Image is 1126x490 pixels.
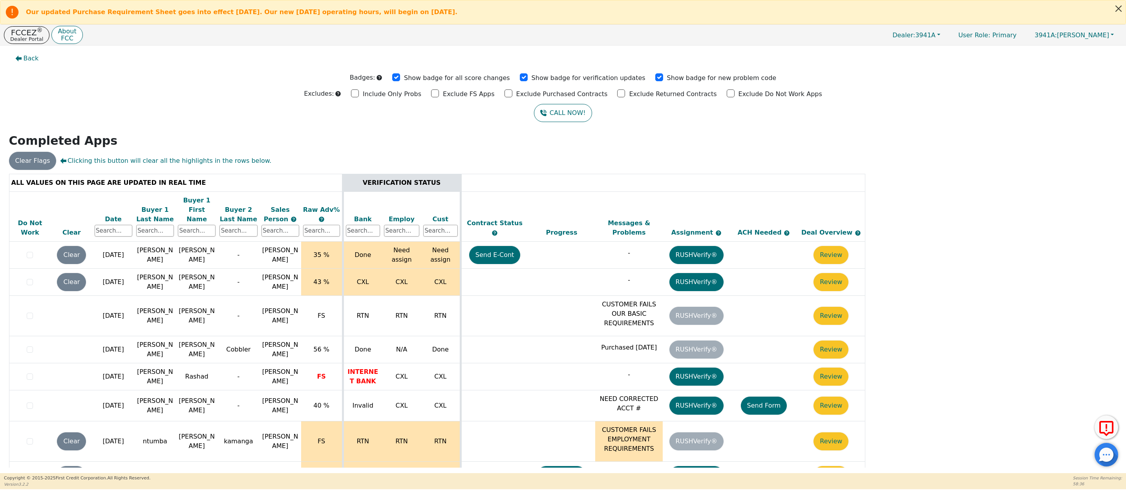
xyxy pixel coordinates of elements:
[4,481,150,487] p: Version 3.2.2
[343,336,382,363] td: Done
[951,27,1024,43] p: Primary
[669,246,724,264] button: RUSHVerify®
[421,390,461,421] td: CXL
[57,432,86,450] button: Clear
[597,425,661,454] p: CUSTOMER FAILS EMPLOYMENT REQUIREMENTS
[304,89,334,98] p: Excludes:
[382,242,421,269] td: Need assign
[813,273,848,291] button: Review
[382,269,421,296] td: CXL
[671,229,715,236] span: Assignment
[421,363,461,390] td: CXL
[421,296,461,336] td: RTN
[93,421,134,462] td: [DATE]
[93,390,134,421] td: [DATE]
[343,242,382,269] td: Done
[1035,31,1057,39] span: 3941A:
[346,225,380,237] input: Search...
[303,225,340,237] input: Search...
[107,475,150,481] span: All Rights Reserved.
[532,73,645,83] p: Show badge for verification updates
[57,466,86,484] button: Clear
[343,269,382,296] td: CXL
[384,225,419,237] input: Search...
[813,246,848,264] button: Review
[134,269,176,296] td: [PERSON_NAME]
[93,296,134,336] td: [DATE]
[813,341,848,359] button: Review
[9,49,45,67] button: Back
[134,296,176,336] td: [PERSON_NAME]
[382,390,421,421] td: CXL
[10,36,43,42] p: Dealer Portal
[467,219,523,227] span: Contract Status
[134,363,176,390] td: [PERSON_NAME]
[218,242,259,269] td: -
[9,134,118,148] strong: Completed Apps
[516,89,608,99] p: Exclude Purchased Contracts
[669,273,724,291] button: RUSHVerify®
[423,215,458,224] div: Cust
[176,363,218,390] td: Rashad
[738,89,822,99] p: Exclude Do Not Work Apps
[9,152,57,170] button: Clear Flags
[892,31,915,39] span: Dealer:
[57,273,86,291] button: Clear
[382,462,421,489] td: Need assign
[262,433,298,450] span: [PERSON_NAME]
[11,219,49,237] div: Do Not Work
[1111,0,1126,16] button: Close alert
[134,462,176,489] td: [PERSON_NAME]
[343,462,382,489] td: N/A
[813,397,848,415] button: Review
[421,242,461,269] td: Need assign
[176,462,218,489] td: [PERSON_NAME]
[176,269,218,296] td: [PERSON_NAME]
[264,206,291,223] span: Sales Person
[813,307,848,325] button: Review
[134,390,176,421] td: [PERSON_NAME]
[134,421,176,462] td: ntumba
[176,336,218,363] td: [PERSON_NAME]
[95,225,132,237] input: Search...
[343,363,382,390] td: INTERNET BANK
[382,421,421,462] td: RTN
[1035,31,1109,39] span: [PERSON_NAME]
[4,26,49,44] a: FCCEZ®Dealer Portal
[262,246,298,263] span: [PERSON_NAME]
[597,394,661,413] p: NEED CORRECTED ACCT #
[317,373,325,380] span: FS
[421,336,461,363] td: Done
[1073,475,1122,481] p: Session Time Remaining:
[343,296,382,336] td: RTN
[24,54,39,63] span: Back
[262,368,298,385] span: [PERSON_NAME]
[382,296,421,336] td: RTN
[218,390,259,421] td: -
[958,31,990,39] span: User Role :
[218,269,259,296] td: -
[11,178,340,188] div: ALL VALUES ON THIS PAGE ARE UPDATED IN REAL TIME
[669,368,724,386] button: RUSHVerify®
[421,269,461,296] td: CXL
[534,104,592,122] button: CALL NOW!
[669,397,724,415] button: RUSHVerify®
[134,242,176,269] td: [PERSON_NAME]
[136,225,174,237] input: Search...
[443,89,495,99] p: Exclude FS Apps
[313,251,329,259] span: 35 %
[597,370,661,379] p: -
[421,421,461,462] td: RTN
[53,228,90,237] div: Clear
[1026,29,1122,41] button: 3941A:[PERSON_NAME]
[218,296,259,336] td: -
[813,432,848,450] button: Review
[93,242,134,269] td: [DATE]
[93,462,134,489] td: [DATE]
[93,363,134,390] td: [DATE]
[384,215,419,224] div: Employ
[382,336,421,363] td: N/A
[597,343,661,352] p: Purchased [DATE]
[218,462,259,489] td: [PERSON_NAME]
[421,462,461,489] td: Need assign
